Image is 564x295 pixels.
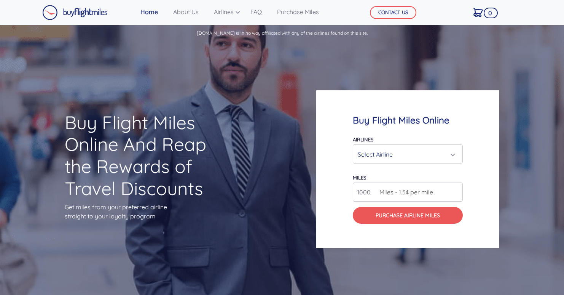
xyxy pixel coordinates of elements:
a: Purchase Miles [274,4,322,19]
h1: Buy Flight Miles Online And Reap the Rewards of Travel Discounts [65,112,217,199]
a: FAQ [247,4,265,19]
a: Airlines [211,4,238,19]
a: Home [137,4,161,19]
img: Buy Flight Miles Logo [42,5,108,20]
span: Miles - 1.5¢ per mile [376,188,433,197]
a: Buy Flight Miles Logo [42,3,108,22]
h4: Buy Flight Miles Online [353,115,463,126]
img: Cart [473,8,483,17]
label: Airlines [353,136,373,143]
button: Select Airline [353,144,463,164]
p: Get miles from your preferred airline straight to your loyalty program [65,202,217,221]
button: CONTACT US [370,6,416,19]
button: Purchase Airline Miles [353,207,463,224]
div: Select Airline [358,147,453,162]
label: miles [353,175,366,181]
a: 0 [470,4,486,20]
span: 0 [484,8,498,18]
a: About Us [170,4,202,19]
